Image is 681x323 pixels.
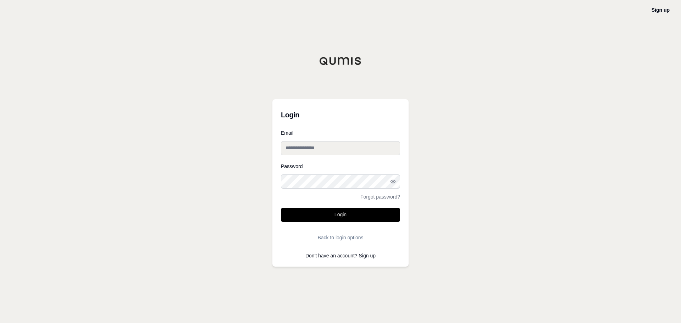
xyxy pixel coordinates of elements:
[281,108,400,122] h3: Login
[281,230,400,245] button: Back to login options
[281,253,400,258] p: Don't have an account?
[652,7,670,13] a: Sign up
[319,57,362,65] img: Qumis
[360,194,400,199] a: Forgot password?
[281,164,400,169] label: Password
[281,208,400,222] button: Login
[281,130,400,135] label: Email
[359,253,376,258] a: Sign up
